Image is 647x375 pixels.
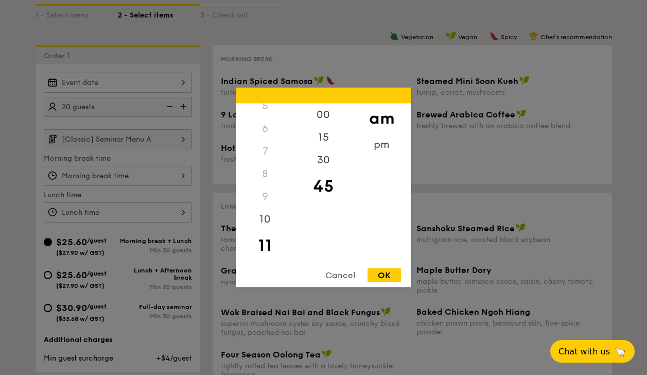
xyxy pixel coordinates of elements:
[236,140,294,163] div: 7
[236,185,294,208] div: 9
[353,104,411,133] div: am
[236,231,294,261] div: 11
[236,208,294,231] div: 10
[294,126,353,149] div: 15
[236,95,294,117] div: 5
[368,268,401,282] div: OK
[614,346,626,357] span: 🦙
[294,172,353,201] div: 45
[236,117,294,140] div: 6
[294,149,353,172] div: 30
[294,104,353,126] div: 00
[236,163,294,185] div: 8
[550,340,635,363] button: Chat with us🦙
[558,347,610,356] span: Chat with us
[353,133,411,156] div: pm
[315,268,365,282] div: Cancel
